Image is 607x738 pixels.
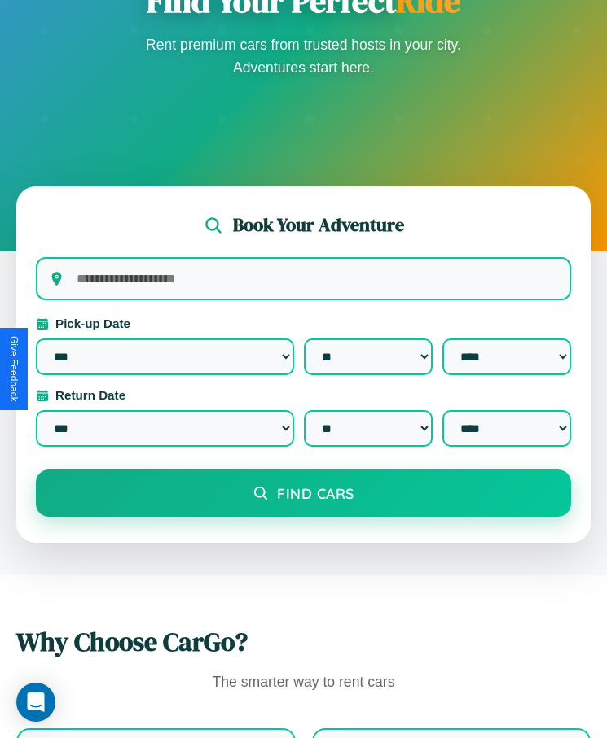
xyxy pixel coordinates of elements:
[16,683,55,722] div: Open Intercom Messenger
[36,317,571,330] label: Pick-up Date
[36,469,571,517] button: Find Cars
[233,212,404,238] h2: Book Your Adventure
[16,624,591,660] h2: Why Choose CarGo?
[141,33,467,79] p: Rent premium cars from trusted hosts in your city. Adventures start here.
[36,388,571,402] label: Return Date
[16,670,591,696] p: The smarter way to rent cars
[8,336,20,402] div: Give Feedback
